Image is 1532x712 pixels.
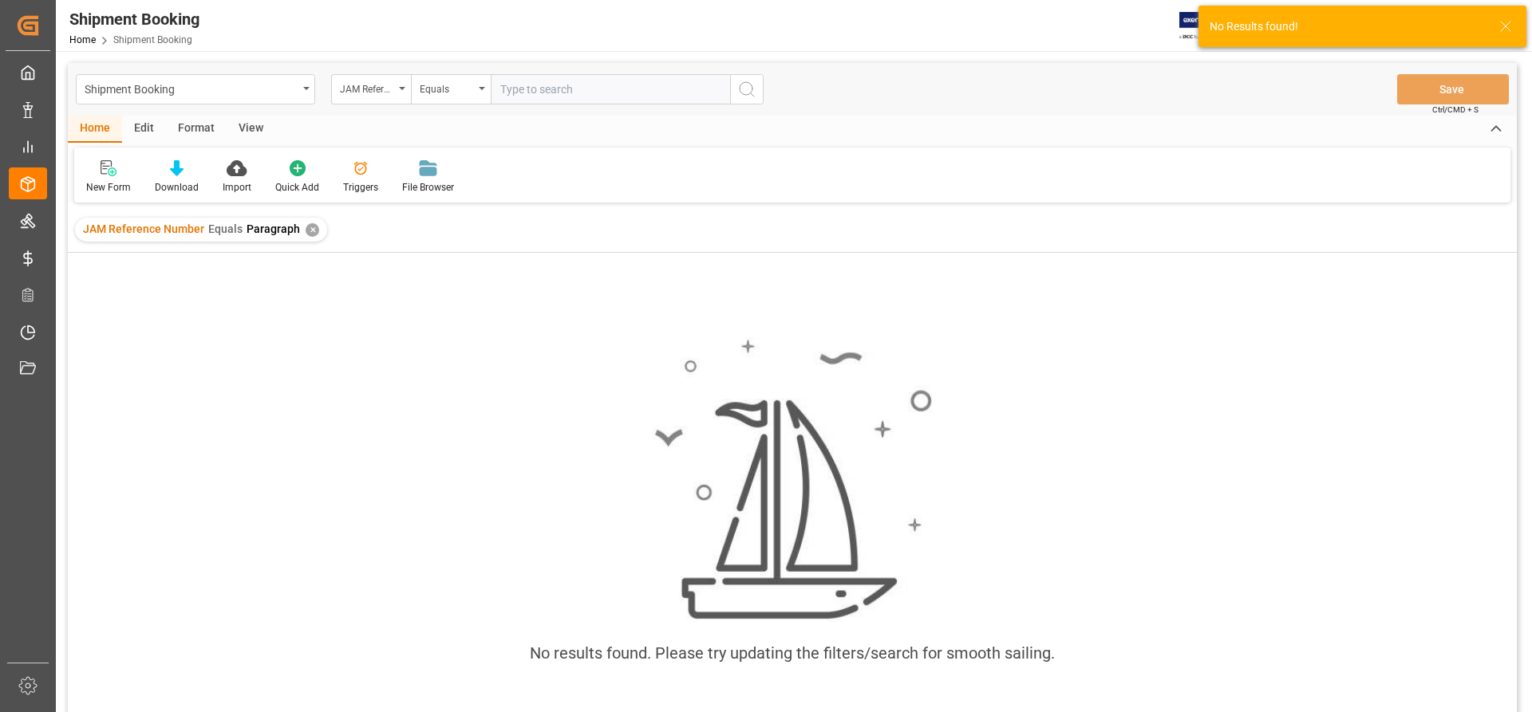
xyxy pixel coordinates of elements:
[69,7,199,31] div: Shipment Booking
[653,337,932,622] img: smooth_sailing.jpeg
[340,78,394,96] div: JAM Reference Number
[166,116,227,143] div: Format
[491,74,730,104] input: Type to search
[402,180,454,195] div: File Browser
[331,74,411,104] button: open menu
[306,223,319,237] div: ✕
[411,74,491,104] button: open menu
[69,34,96,45] a: Home
[1210,18,1484,35] div: No Results found!
[1432,104,1479,116] span: Ctrl/CMD + S
[155,180,199,195] div: Download
[68,116,122,143] div: Home
[208,222,243,235] span: Equals
[122,116,166,143] div: Edit
[86,180,131,195] div: New Form
[1397,74,1509,104] button: Save
[223,180,251,195] div: Import
[83,222,204,235] span: JAM Reference Number
[530,641,1055,665] div: No results found. Please try updating the filters/search for smooth sailing.
[730,74,764,104] button: search button
[275,180,319,195] div: Quick Add
[76,74,315,104] button: open menu
[420,78,474,96] div: Equals
[343,180,378,195] div: Triggers
[85,78,298,98] div: Shipment Booking
[247,222,300,235] span: Paragraph
[227,116,275,143] div: View
[1179,12,1234,40] img: Exertis%20JAM%20-%20Email%20Logo.jpg_1722504956.jpg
